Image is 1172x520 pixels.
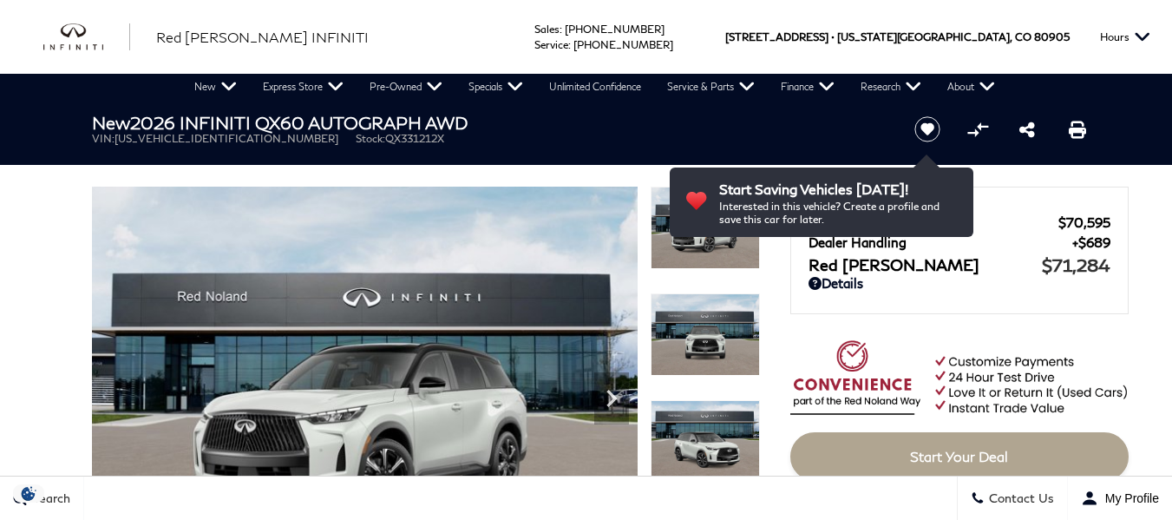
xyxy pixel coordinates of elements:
button: Open user profile menu [1068,477,1172,520]
span: Red [PERSON_NAME] INFINITI [156,29,369,45]
span: Search [27,491,70,506]
a: infiniti [43,23,130,51]
img: New 2026 2T RAD WHT INFINITI AUTOGRAPH AWD image 1 [651,187,760,269]
span: $70,595 [1058,214,1110,230]
button: Save vehicle [908,115,946,143]
a: Finance [768,74,848,100]
a: Red [PERSON_NAME] INFINITI [156,27,369,48]
a: Details [809,275,1110,291]
a: Red [PERSON_NAME] $71,284 [809,254,1110,275]
section: Click to Open Cookie Consent Modal [9,484,49,503]
button: Compare vehicle [965,116,991,142]
strong: New [92,112,130,133]
a: Dealer Handling $689 [809,234,1110,250]
span: [US_VEHICLE_IDENTIFICATION_NUMBER] [115,132,338,145]
div: Next [594,372,629,425]
span: My Profile [1098,491,1159,505]
span: MSRP [809,214,1058,230]
img: New 2026 2T RAD WHT INFINITI AUTOGRAPH AWD image 3 [651,400,760,483]
img: New 2026 2T RAD WHT INFINITI AUTOGRAPH AWD image 2 [651,293,760,376]
span: Sales [534,23,560,36]
a: [PHONE_NUMBER] [573,38,673,51]
span: Stock: [356,132,385,145]
span: $71,284 [1042,254,1110,275]
a: [PHONE_NUMBER] [565,23,665,36]
span: Service [534,38,568,51]
span: Start Your Deal [910,448,1008,464]
h1: 2026 INFINITI QX60 AUTOGRAPH AWD [92,113,886,132]
a: Share this New 2026 INFINITI QX60 AUTOGRAPH AWD [1019,119,1035,140]
a: About [934,74,1008,100]
span: Dealer Handling [809,234,1072,250]
a: Pre-Owned [357,74,455,100]
a: Specials [455,74,536,100]
a: Service & Parts [654,74,768,100]
a: [STREET_ADDRESS] • [US_STATE][GEOGRAPHIC_DATA], CO 80905 [725,30,1070,43]
span: $689 [1072,234,1110,250]
nav: Main Navigation [181,74,1008,100]
a: New [181,74,250,100]
a: Print this New 2026 INFINITI QX60 AUTOGRAPH AWD [1069,119,1086,140]
img: Opt-Out Icon [9,484,49,503]
a: Express Store [250,74,357,100]
span: Red [PERSON_NAME] [809,255,1042,274]
span: : [568,38,571,51]
img: INFINITI [43,23,130,51]
a: Research [848,74,934,100]
span: Contact Us [985,491,1054,506]
a: MSRP $70,595 [809,214,1110,230]
span: VIN: [92,132,115,145]
a: Unlimited Confidence [536,74,654,100]
span: QX331212X [385,132,444,145]
span: : [560,23,562,36]
a: Start Your Deal [790,432,1129,481]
